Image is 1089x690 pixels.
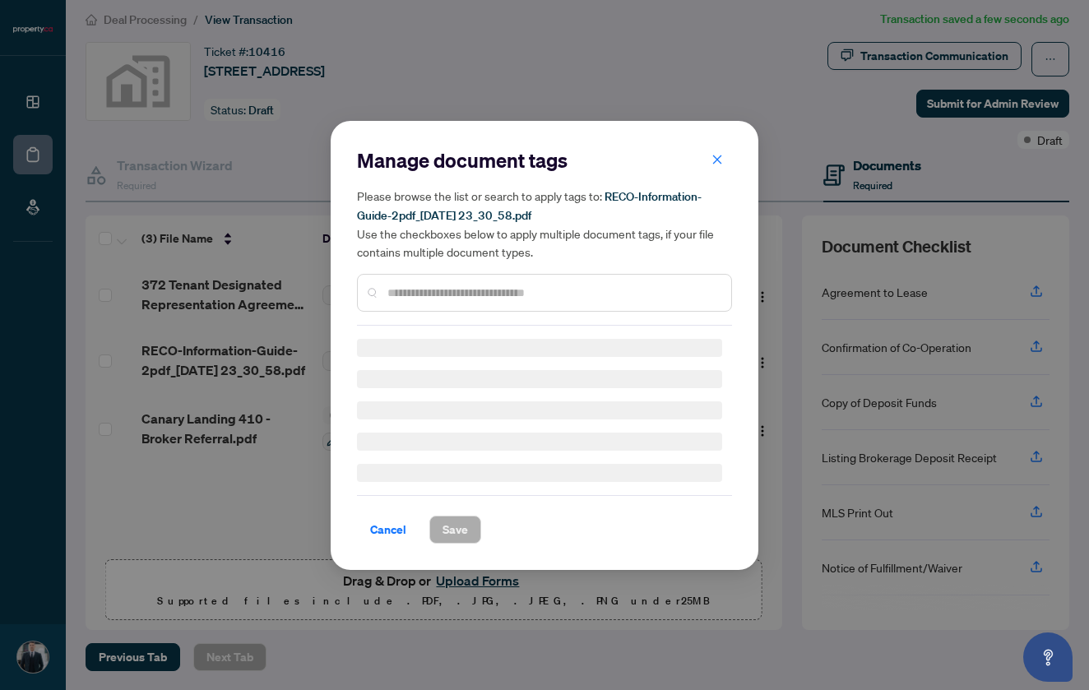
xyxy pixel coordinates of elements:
[370,516,406,543] span: Cancel
[357,189,702,223] span: RECO-Information-Guide-2pdf_[DATE] 23_30_58.pdf
[711,153,723,164] span: close
[357,147,732,174] h2: Manage document tags
[357,187,732,261] h5: Please browse the list or search to apply tags to: Use the checkboxes below to apply multiple doc...
[357,516,419,544] button: Cancel
[1023,632,1073,682] button: Open asap
[429,516,481,544] button: Save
